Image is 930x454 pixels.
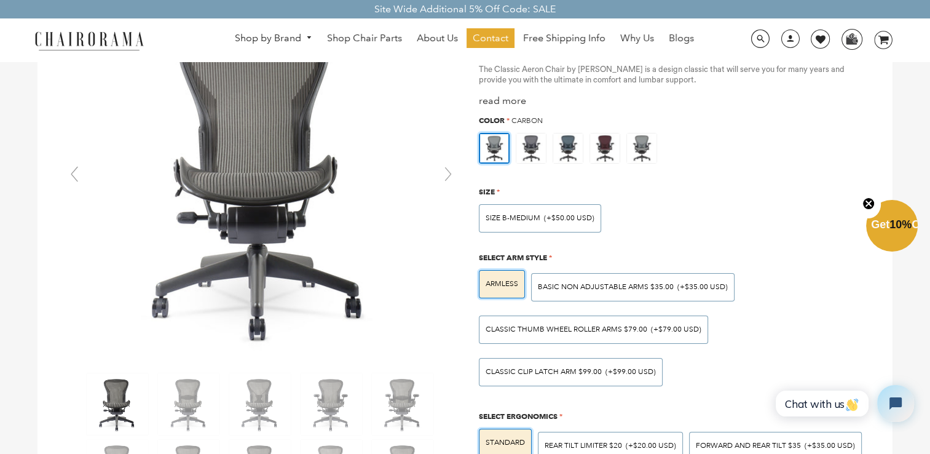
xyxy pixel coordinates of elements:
span: About Us [417,32,458,45]
span: Rear Tilt Limiter $20 [545,441,622,450]
a: Contact [467,28,514,48]
span: Classic Clip Latch Arm $99.00 [486,367,602,376]
span: ARMLESS [486,279,518,289]
span: Classic Thumb Wheel Roller Arms $79.00 [486,325,647,334]
span: 10% [889,218,912,231]
span: The Classic Aeron Chair by [PERSON_NAME] is a design classic that will serve you for many years a... [479,65,845,84]
img: https://apo-admin.mageworx.com/front/img/chairorama.myshopify.com/f520d7dfa44d3d2e85a5fe9a0a95ca9... [516,133,546,163]
span: (+$35.00 USD) [677,284,728,291]
span: SIZE B-MEDIUM [486,213,540,223]
img: WhatsApp_Image_2024-07-12_at_16.23.01.webp [842,30,861,48]
span: Get Off [871,218,928,231]
a: Classic Aeron Chair (Renewed) - chairorama [77,173,446,185]
img: https://apo-admin.mageworx.com/front/img/chairorama.myshopify.com/f0a8248bab2644c909809aada6fe08d... [590,133,620,163]
a: Shop by Brand [229,29,318,48]
span: Forward And Rear Tilt $35 [696,441,801,450]
span: Free Shipping Info [523,32,605,45]
span: (+$79.00 USD) [651,326,701,333]
span: (+$99.00 USD) [605,368,656,376]
div: Get10%OffClose teaser [866,201,918,253]
a: Why Us [614,28,660,48]
span: BASIC NON ADJUSTABLE ARMS $35.00 [538,282,674,292]
a: Shop Chair Parts [321,28,408,48]
img: Classic Aeron Chair (Renewed) - chairorama [87,373,148,435]
span: Carbon [511,116,543,125]
span: Color [479,116,505,125]
span: Why Us [620,32,654,45]
span: (+$20.00 USD) [626,442,676,450]
span: Contact [473,32,508,45]
span: Select Ergonomics [479,412,558,421]
a: Free Shipping Info [517,28,612,48]
button: Close teaser [856,190,881,218]
span: Blogs [669,32,694,45]
img: Classic Aeron Chair (Renewed) - chairorama [229,373,291,435]
a: About Us [411,28,464,48]
span: Shop Chair Parts [327,32,402,45]
img: Classic Aeron Chair (Renewed) - chairorama [158,373,219,435]
img: Classic Aeron Chair (Renewed) - chairorama [301,373,362,435]
img: chairorama [28,30,151,51]
img: https://apo-admin.mageworx.com/front/img/chairorama.myshopify.com/ae6848c9e4cbaa293e2d516f385ec6e... [627,133,656,163]
img: https://apo-admin.mageworx.com/front/img/chairorama.myshopify.com/ae6848c9e4cbaa293e2d516f385ec6e... [480,134,508,162]
div: read more [479,95,868,108]
a: Blogs [663,28,700,48]
img: https://apo-admin.mageworx.com/front/img/chairorama.myshopify.com/934f279385142bb1386b89575167202... [553,133,583,163]
span: (+$50.00 USD) [544,215,594,222]
span: STANDARD [486,438,525,447]
span: Select Arm Style [479,253,547,262]
span: Size [479,187,495,196]
img: Classic Aeron Chair (Renewed) - chairorama [372,373,433,435]
nav: DesktopNavigation [203,28,725,51]
span: (+$35.00 USD) [805,442,855,450]
iframe: Tidio Chat [762,375,924,432]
